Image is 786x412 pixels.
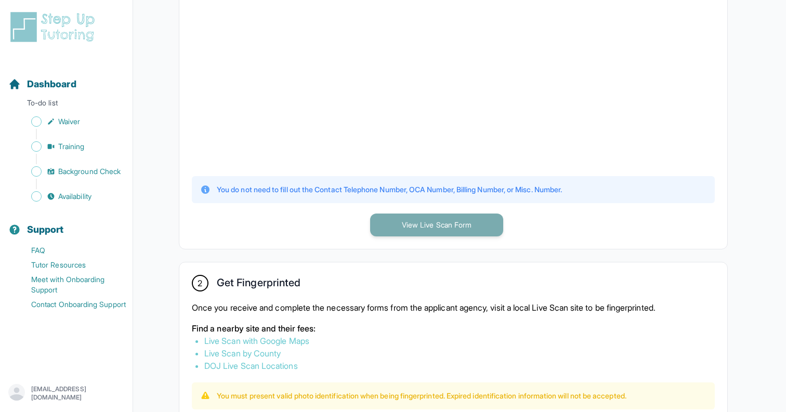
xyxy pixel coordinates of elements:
a: FAQ [8,243,133,258]
p: You do not need to fill out the Contact Telephone Number, OCA Number, Billing Number, or Misc. Nu... [217,184,562,195]
a: Training [8,139,133,154]
p: Find a nearby site and their fees: [192,322,715,335]
p: [EMAIL_ADDRESS][DOMAIN_NAME] [31,385,124,402]
a: Waiver [8,114,133,129]
a: Live Scan by County [204,348,281,358]
span: Waiver [58,116,80,127]
p: You must present valid photo identification when being fingerprinted. Expired identification info... [217,391,626,401]
p: To-do list [4,98,128,112]
a: Tutor Resources [8,258,133,272]
span: Background Check [58,166,121,177]
span: Support [27,222,64,237]
a: DOJ Live Scan Locations [204,361,298,371]
a: Dashboard [8,77,76,91]
span: Dashboard [27,77,76,91]
span: 2 [198,277,202,289]
a: Live Scan with Google Maps [204,336,309,346]
a: View Live Scan Form [370,219,503,230]
span: Training [58,141,85,152]
span: Availability [58,191,91,202]
img: logo [8,10,101,44]
p: Once you receive and complete the necessary forms from the applicant agency, visit a local Live S... [192,301,715,314]
a: Meet with Onboarding Support [8,272,133,297]
button: View Live Scan Form [370,214,503,236]
h2: Get Fingerprinted [217,276,300,293]
button: Dashboard [4,60,128,96]
button: Support [4,206,128,241]
a: Availability [8,189,133,204]
a: Contact Onboarding Support [8,297,133,312]
button: [EMAIL_ADDRESS][DOMAIN_NAME] [8,384,124,403]
a: Background Check [8,164,133,179]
